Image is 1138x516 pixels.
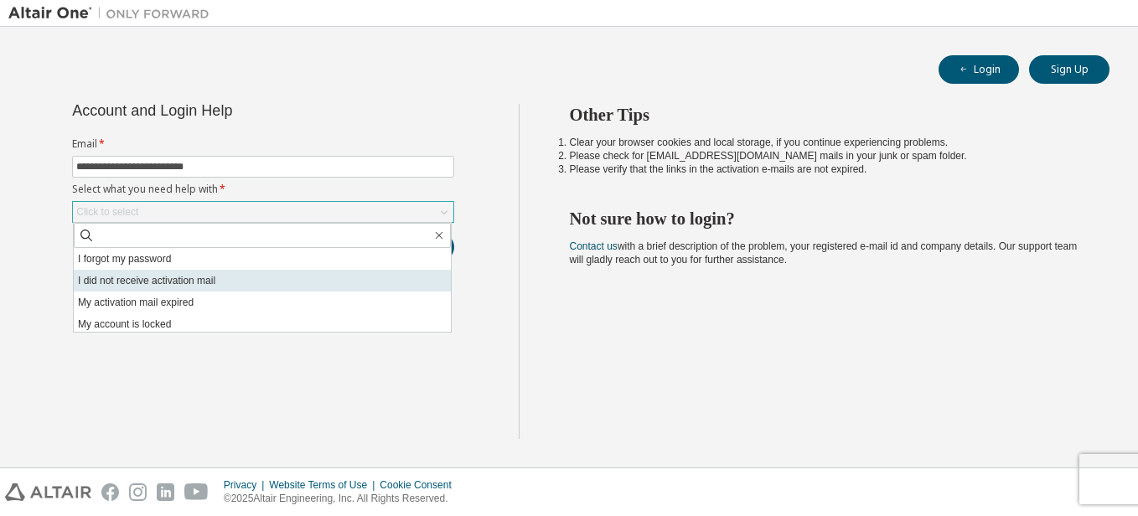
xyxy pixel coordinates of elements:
div: Cookie Consent [380,478,461,492]
a: Contact us [570,240,618,252]
h2: Not sure how to login? [570,208,1080,230]
img: instagram.svg [129,483,147,501]
li: I forgot my password [74,248,451,270]
img: altair_logo.svg [5,483,91,501]
p: © 2025 Altair Engineering, Inc. All Rights Reserved. [224,492,462,506]
div: Privacy [224,478,269,492]
div: Website Terms of Use [269,478,380,492]
span: with a brief description of the problem, your registered e-mail id and company details. Our suppo... [570,240,1078,266]
label: Select what you need help with [72,183,454,196]
button: Login [939,55,1019,84]
li: Clear your browser cookies and local storage, if you continue experiencing problems. [570,136,1080,149]
img: Altair One [8,5,218,22]
button: Sign Up [1029,55,1110,84]
li: Please check for [EMAIL_ADDRESS][DOMAIN_NAME] mails in your junk or spam folder. [570,149,1080,163]
label: Email [72,137,454,151]
img: youtube.svg [184,483,209,501]
div: Click to select [73,202,453,222]
div: Account and Login Help [72,104,378,117]
img: linkedin.svg [157,483,174,501]
h2: Other Tips [570,104,1080,126]
li: Please verify that the links in the activation e-mails are not expired. [570,163,1080,176]
div: Click to select [76,205,138,219]
img: facebook.svg [101,483,119,501]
